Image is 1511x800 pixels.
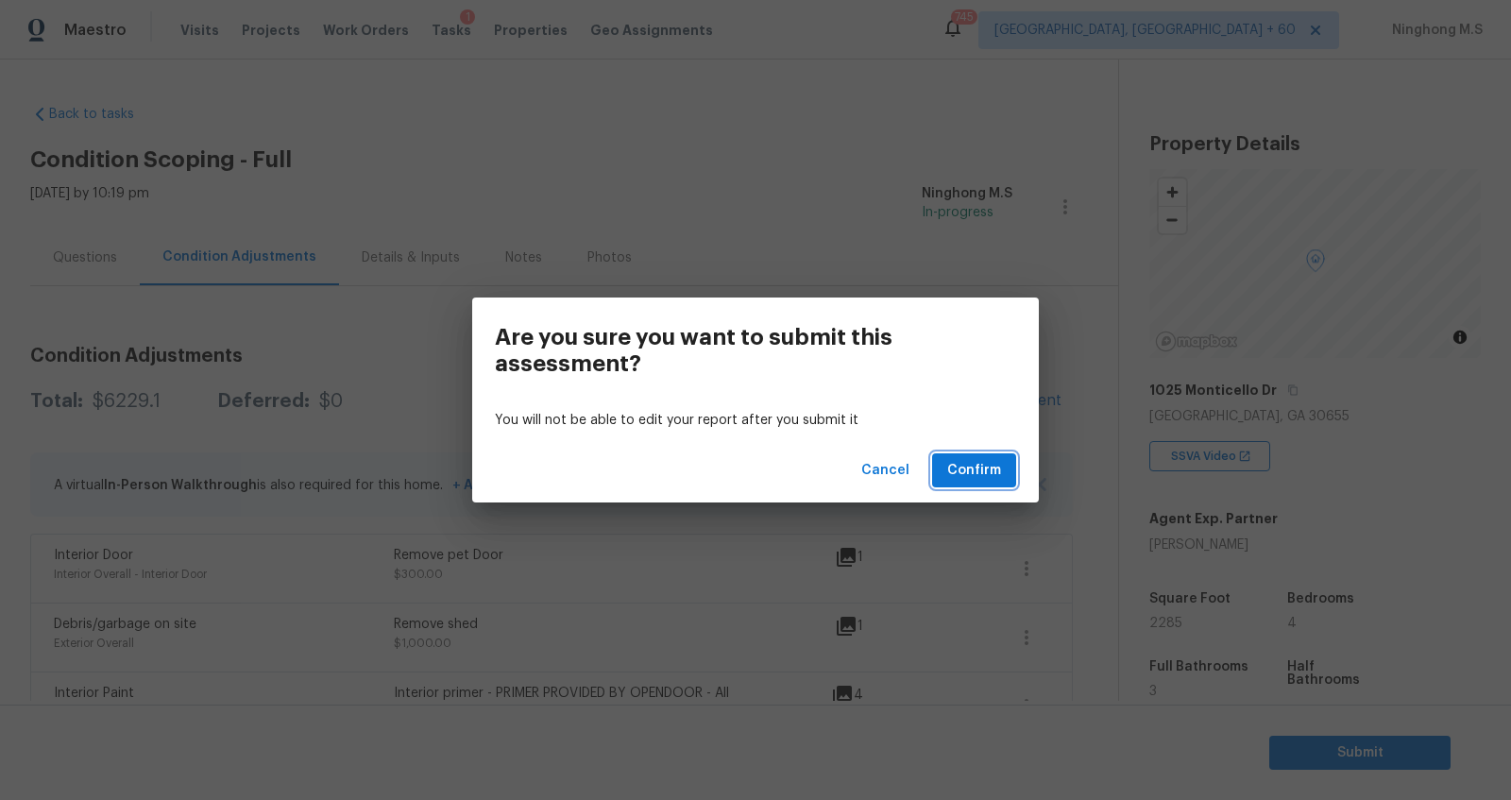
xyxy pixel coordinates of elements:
[861,459,909,483] span: Cancel
[947,459,1001,483] span: Confirm
[495,411,1016,431] p: You will not be able to edit your report after you submit it
[495,324,931,377] h3: Are you sure you want to submit this assessment?
[854,453,917,488] button: Cancel
[932,453,1016,488] button: Confirm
